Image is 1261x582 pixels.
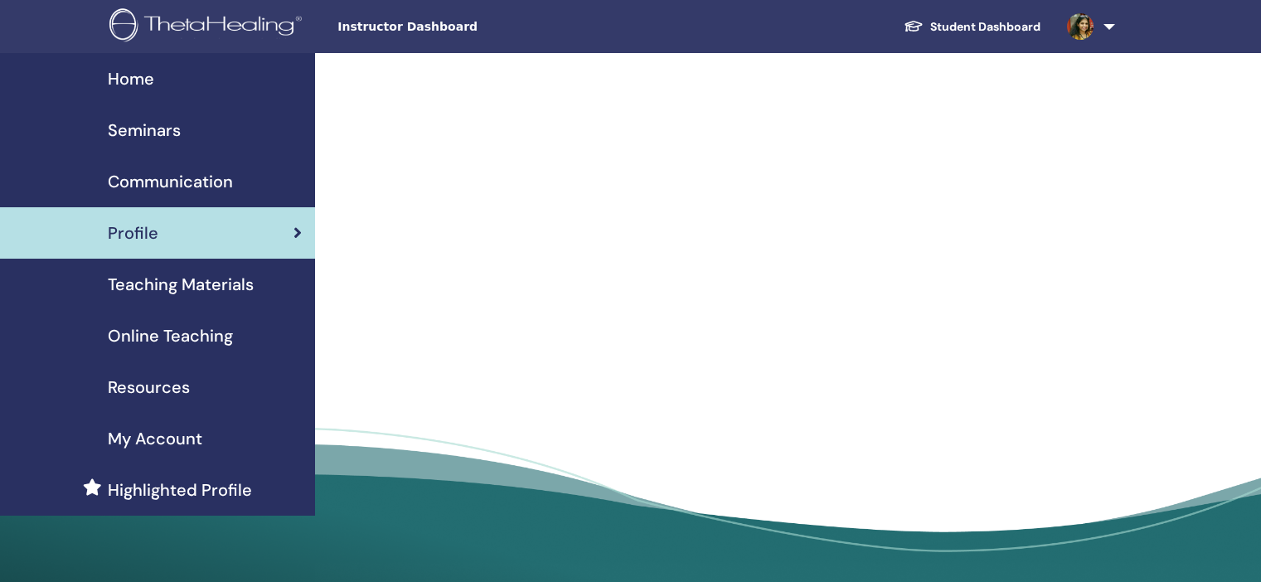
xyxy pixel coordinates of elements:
img: logo.png [109,8,308,46]
span: Home [108,66,154,91]
span: Resources [108,375,190,400]
span: Communication [108,169,233,194]
span: Instructor Dashboard [337,18,586,36]
img: graduation-cap-white.svg [904,19,924,33]
span: Seminars [108,118,181,143]
span: Teaching Materials [108,272,254,297]
img: default.jpg [1067,13,1094,40]
span: Profile [108,221,158,245]
a: Student Dashboard [890,12,1054,42]
span: Online Teaching [108,323,233,348]
span: Highlighted Profile [108,478,252,502]
span: My Account [108,426,202,451]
